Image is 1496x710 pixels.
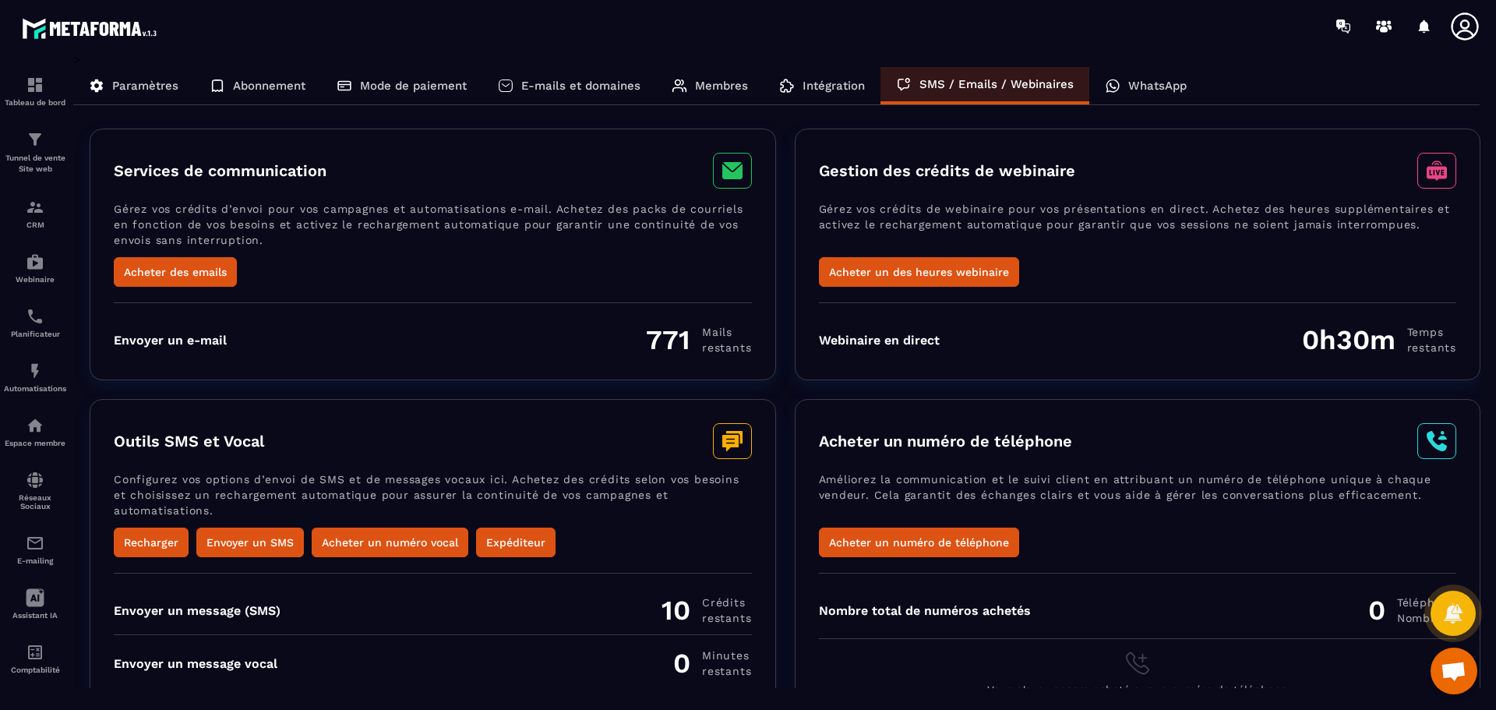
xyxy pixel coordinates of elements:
a: automationsautomationsEspace membre [4,404,66,459]
div: 0h30m [1302,323,1456,356]
a: formationformationTunnel de vente Site web [4,118,66,186]
img: accountant [26,643,44,662]
a: automationsautomationsAutomatisations [4,350,66,404]
p: Comptabilité [4,666,66,674]
p: Tableau de bord [4,98,66,107]
p: Assistant IA [4,611,66,620]
p: Abonnement [233,79,305,93]
p: E-mailing [4,556,66,565]
span: restants [702,340,751,355]
p: Espace membre [4,439,66,447]
span: restants [1407,340,1456,355]
a: Assistant IA [4,577,66,631]
p: Réseaux Sociaux [4,493,66,510]
a: schedulerschedulerPlanificateur [4,295,66,350]
div: Envoyer un message vocal [114,656,277,671]
p: Gérez vos crédits de webinaire pour vos présentations en direct. Achetez des heures supplémentair... [819,201,1457,257]
span: restants [702,610,751,626]
div: Webinaire en direct [819,333,940,348]
p: Webinaire [4,275,66,284]
div: 10 [662,594,751,627]
button: Acheter un numéro de téléphone [819,528,1019,557]
h3: Gestion des crédits de webinaire [819,161,1075,180]
h3: Outils SMS et Vocal [114,432,264,450]
p: WhatsApp [1128,79,1187,93]
a: formationformationCRM [4,186,66,241]
img: formation [26,198,44,217]
img: social-network [26,471,44,489]
img: scheduler [26,307,44,326]
span: Nombre [1397,610,1456,626]
img: logo [22,14,162,43]
img: automations [26,253,44,271]
div: 771 [646,323,751,356]
a: formationformationTableau de bord [4,64,66,118]
div: Nombre total de numéros achetés [819,603,1031,618]
p: Configurez vos options d’envoi de SMS et de messages vocaux ici. Achetez des crédits selon vos be... [114,472,752,528]
h3: Services de communication [114,161,326,180]
span: Vous n'avez encore acheté aucun numéro de téléphone [987,684,1287,696]
p: Paramètres [112,79,178,93]
a: social-networksocial-networkRéseaux Sociaux [4,459,66,522]
p: Tunnel de vente Site web [4,153,66,175]
h3: Acheter un numéro de téléphone [819,432,1072,450]
span: Crédits [702,595,751,610]
p: Gérez vos crédits d’envoi pour vos campagnes et automatisations e-mail. Achetez des packs de cour... [114,201,752,257]
span: Mails [702,324,751,340]
button: Acheter un des heures webinaire [819,257,1019,287]
a: accountantaccountantComptabilité [4,631,66,686]
button: Expéditeur [476,528,556,557]
img: formation [26,130,44,149]
span: restants [702,663,751,679]
div: Envoyer un e-mail [114,333,227,348]
button: Recharger [114,528,189,557]
div: Envoyer un message (SMS) [114,603,280,618]
p: Intégration [803,79,865,93]
div: Ouvrir le chat [1431,648,1477,694]
button: Envoyer un SMS [196,528,304,557]
p: Améliorez la communication et le suivi client en attribuant un numéro de téléphone unique à chaqu... [819,472,1457,528]
p: Planificateur [4,330,66,338]
span: minutes [702,648,751,663]
a: emailemailE-mailing [4,522,66,577]
p: CRM [4,221,66,229]
a: automationsautomationsWebinaire [4,241,66,295]
p: SMS / Emails / Webinaires [919,77,1074,91]
img: formation [26,76,44,94]
img: automations [26,362,44,380]
button: Acheter un numéro vocal [312,528,468,557]
p: Automatisations [4,384,66,393]
img: email [26,534,44,553]
p: Mode de paiement [360,79,467,93]
img: automations [26,416,44,435]
div: 0 [673,647,751,680]
span: Temps [1407,324,1456,340]
p: Membres [695,79,748,93]
div: 0 [1368,594,1456,627]
button: Acheter des emails [114,257,237,287]
p: E-mails et domaines [521,79,640,93]
span: Téléphone [1397,595,1456,610]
